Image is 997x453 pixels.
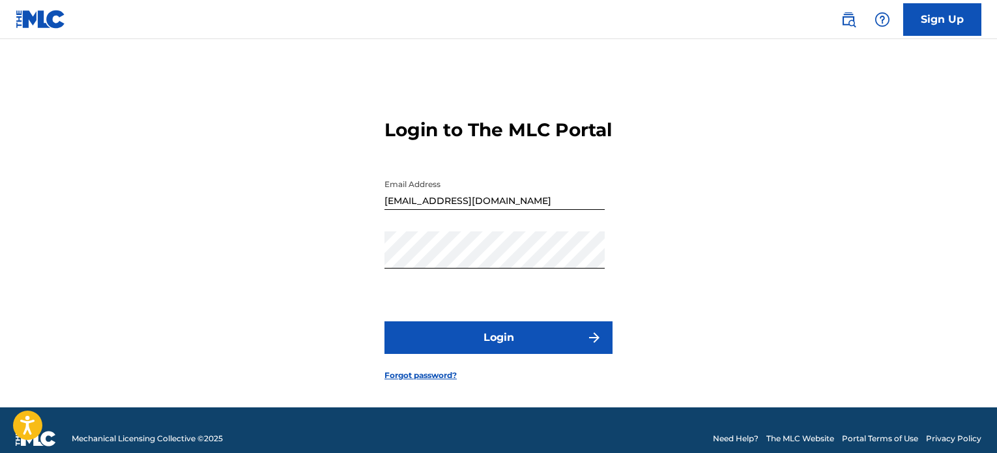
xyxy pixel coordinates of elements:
[926,433,981,445] a: Privacy Policy
[384,119,612,141] h3: Login to The MLC Portal
[869,7,895,33] div: Help
[842,433,918,445] a: Portal Terms of Use
[384,370,457,381] a: Forgot password?
[841,12,856,27] img: search
[713,433,759,445] a: Need Help?
[16,10,66,29] img: MLC Logo
[766,433,834,445] a: The MLC Website
[384,321,613,354] button: Login
[586,330,602,345] img: f7272a7cc735f4ea7f67.svg
[16,431,56,446] img: logo
[874,12,890,27] img: help
[72,433,223,445] span: Mechanical Licensing Collective © 2025
[835,7,861,33] a: Public Search
[903,3,981,36] a: Sign Up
